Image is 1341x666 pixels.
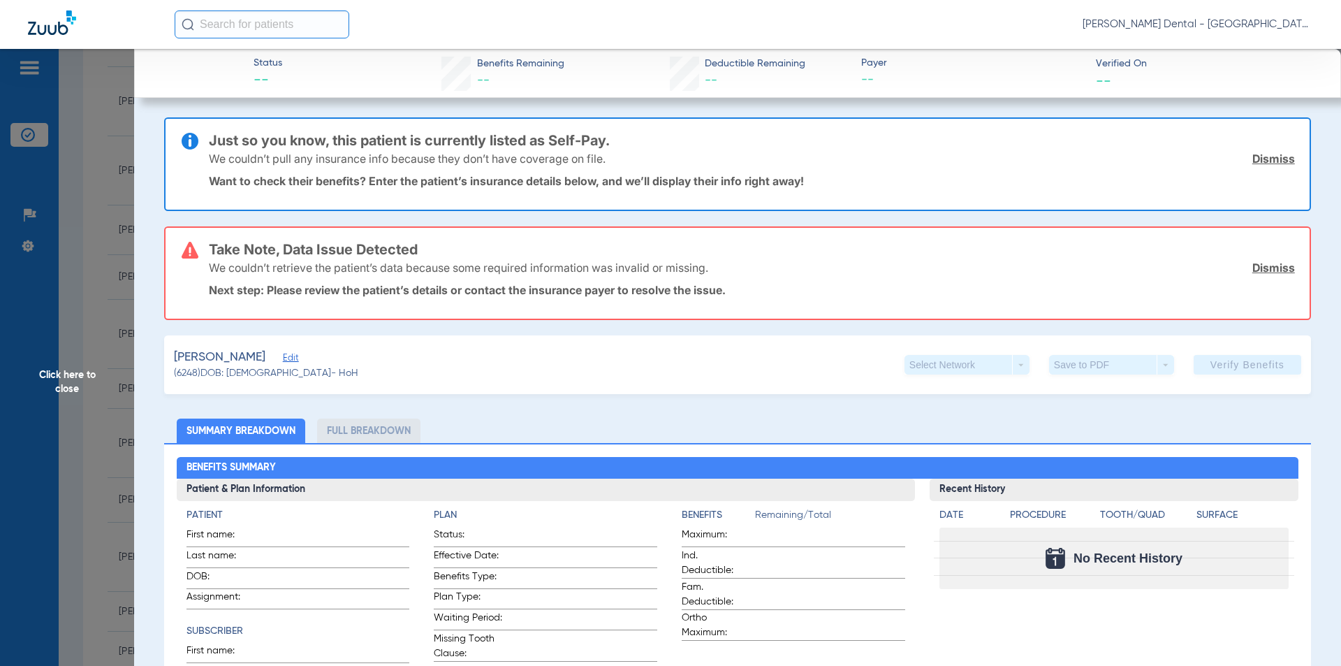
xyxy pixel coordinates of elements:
p: Next step: Please review the patient’s details or contact the insurance payer to resolve the issue. [209,283,1295,297]
span: Assignment: [186,590,255,609]
app-breakdown-title: Surface [1196,508,1289,528]
li: Summary Breakdown [177,419,305,443]
img: info-icon [182,133,198,150]
app-breakdown-title: Date [939,508,998,528]
span: Benefits Type: [434,570,502,588]
h3: Take Note, Data Issue Detected [209,242,1295,256]
span: Fam. Deductible: [682,580,750,609]
h3: Patient & Plan Information [177,479,915,501]
h4: Procedure [1010,508,1095,523]
span: Verified On [1096,57,1319,71]
span: Plan Type: [434,590,502,609]
app-breakdown-title: Procedure [1010,508,1095,528]
span: -- [254,71,282,91]
p: We couldn’t retrieve the patient’s data because some required information was invalid or missing. [209,261,708,275]
p: We couldn’t pull any insurance info because they don’t have coverage on file. [209,152,606,166]
span: Edit [283,353,295,366]
span: Status [254,56,282,71]
app-breakdown-title: Tooth/Quad [1100,508,1192,528]
span: -- [861,71,1084,89]
span: Missing Tooth Clause: [434,632,502,661]
h4: Patient [186,508,410,523]
span: No Recent History [1073,551,1182,565]
h2: Benefits Summary [177,457,1299,479]
span: Effective Date: [434,549,502,567]
h3: Recent History [930,479,1299,501]
span: Ind. Deductible: [682,549,750,578]
h4: Plan [434,508,657,523]
img: Zuub Logo [28,10,76,35]
span: Remaining/Total [755,508,905,528]
img: Calendar [1046,548,1065,569]
span: (6248) DOB: [DEMOGRAPHIC_DATA] - HoH [174,366,358,381]
span: Last name: [186,549,255,567]
iframe: Chat Widget [1271,599,1341,666]
h4: Benefits [682,508,755,523]
p: Want to check their benefits? Enter the patient’s insurance details below, and we’ll display thei... [209,174,1295,188]
a: Dismiss [1252,261,1295,275]
h4: Subscriber [186,624,410,639]
h4: Tooth/Quad [1100,508,1192,523]
h4: Date [939,508,998,523]
span: Deductible Remaining [705,57,805,71]
app-breakdown-title: Benefits [682,508,755,528]
span: [PERSON_NAME] Dental - [GEOGRAPHIC_DATA] [1083,17,1313,31]
span: First name: [186,528,255,546]
span: First name: [186,644,255,663]
span: -- [1096,73,1111,87]
img: error-icon [182,242,198,259]
span: -- [705,74,717,87]
h3: Just so you know, this patient is currently listed as Self-Pay. [209,133,1295,147]
h4: Surface [1196,508,1289,523]
span: Status: [434,528,502,546]
li: Full Breakdown [317,419,420,443]
a: Dismiss [1252,152,1295,166]
img: Search Icon [182,18,194,31]
input: Search for patients [175,10,349,38]
span: Payer [861,56,1084,71]
span: [PERSON_NAME] [174,349,265,366]
span: -- [477,74,490,87]
span: DOB: [186,570,255,588]
span: Maximum: [682,528,750,546]
span: Benefits Remaining [477,57,564,71]
span: Waiting Period: [434,611,502,630]
span: Ortho Maximum: [682,611,750,640]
